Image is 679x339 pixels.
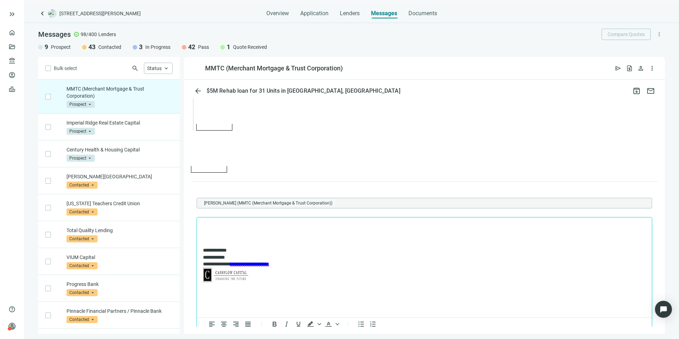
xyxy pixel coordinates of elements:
[371,10,397,17] span: Messages
[230,320,242,328] button: Align right
[646,87,655,95] span: mail
[300,10,329,17] span: Application
[66,101,95,108] span: Prospect
[66,146,173,153] p: Century Health & Housing Capital
[81,31,97,38] span: 98/400
[266,10,289,17] span: Overview
[268,320,280,328] button: Bold
[54,64,77,72] span: Bulk select
[201,200,335,207] span: Alexa Johnson (MMTC (Merchant Mortgage & Trust Corporation))
[655,301,672,318] div: Open Intercom Messenger
[218,320,230,328] button: Align center
[632,87,641,95] span: archive
[205,64,343,73] div: MMTC (Merchant Mortgage & Trust Corporation)
[367,320,379,328] button: Numbered list
[340,10,360,17] span: Lenders
[66,316,98,323] span: Contacted
[188,43,195,51] span: 42
[66,85,173,99] p: MMTC (Merchant Mortgage & Trust Corporation)
[191,84,205,98] button: arrow_back
[66,235,98,242] span: Contacted
[88,43,95,51] span: 43
[132,65,139,72] span: search
[646,63,658,74] button: more_vert
[163,65,169,71] span: keyboard_arrow_up
[408,10,437,17] span: Documents
[8,323,16,330] span: person
[66,308,173,315] p: Pinnacle Financial Partners / Pinnacle Bank
[613,63,624,74] button: send
[66,200,173,207] p: [US_STATE] Teachers Credit Union
[292,320,304,328] button: Underline
[38,9,47,18] a: keyboard_arrow_left
[644,84,658,98] button: mail
[204,200,332,207] span: [PERSON_NAME] (MMTC (Merchant Mortgage & Trust Corporation))
[227,43,230,51] span: 1
[38,30,71,39] span: Messages
[66,173,173,180] p: [PERSON_NAME][GEOGRAPHIC_DATA]
[197,218,652,317] iframe: Rich Text Area
[637,65,644,72] span: person
[654,29,665,40] button: more_vert
[206,320,218,328] button: Align left
[205,87,402,94] div: $5M Rehab loan for 31 Units in [GEOGRAPHIC_DATA], [GEOGRAPHIC_DATA]
[649,65,656,72] span: more_vert
[66,208,98,216] span: Contacted
[323,320,340,328] div: Text color Black
[194,87,202,95] span: arrow_back
[59,10,141,17] span: [STREET_ADDRESS][PERSON_NAME]
[74,31,79,37] span: check_circle
[8,57,13,64] span: account_balance
[66,262,98,269] span: Contacted
[8,306,16,313] span: help
[242,320,254,328] button: Justify
[66,281,173,288] p: Progress Bank
[139,43,143,51] span: 3
[98,44,121,51] span: Contacted
[626,65,633,72] span: request_quote
[66,155,95,162] span: Prospect
[629,84,644,98] button: archive
[51,44,71,51] span: Prospect
[624,63,635,74] button: request_quote
[66,128,95,135] span: Prospect
[147,65,162,71] span: Status
[304,320,322,328] div: Background color Black
[66,227,173,234] p: Total Quality Lending
[66,254,173,261] p: VIUM Capital
[98,31,116,38] span: Lenders
[8,10,16,18] button: keyboard_double_arrow_right
[66,182,98,189] span: Contacted
[66,289,98,296] span: Contacted
[45,43,48,51] span: 9
[355,320,367,328] button: Bullet list
[198,44,209,51] span: Pass
[615,65,622,72] span: send
[656,31,662,38] span: more_vert
[233,44,267,51] span: Quote Received
[66,119,173,126] p: Imperial Ridge Real Estate Capital
[145,44,170,51] span: In Progress
[280,320,292,328] button: Italic
[635,63,646,74] button: person
[48,9,57,18] img: deal-logo
[602,29,651,40] button: Compare Quotes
